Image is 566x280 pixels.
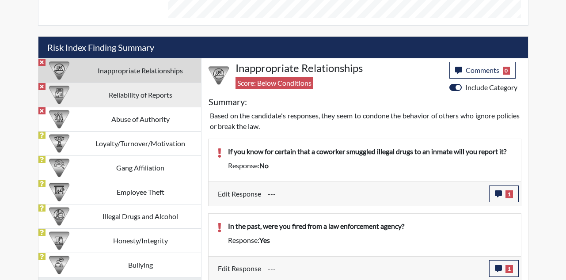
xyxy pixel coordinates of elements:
[466,66,499,74] span: Comments
[49,231,69,251] img: CATEGORY%20ICON-11.a5f294f4.png
[261,260,489,277] div: Update the test taker's response, the change might impact the score
[209,96,247,107] h5: Summary:
[38,37,528,58] h5: Risk Index Finding Summary
[209,65,229,86] img: CATEGORY%20ICON-14.139f8ef7.png
[505,190,513,198] span: 1
[80,228,201,253] td: Honesty/Integrity
[218,185,261,202] label: Edit Response
[259,161,269,170] span: no
[49,85,69,105] img: CATEGORY%20ICON-20.4a32fe39.png
[49,61,69,81] img: CATEGORY%20ICON-14.139f8ef7.png
[261,185,489,202] div: Update the test taker's response, the change might impact the score
[80,83,201,107] td: Reliability of Reports
[465,82,517,93] label: Include Category
[49,206,69,227] img: CATEGORY%20ICON-12.0f6f1024.png
[228,221,512,231] p: In the past, were you fired from a law enforcement agency?
[259,236,270,244] span: yes
[210,110,520,132] p: Based on the candidate's responses, they seem to condone the behavior of others who ignore polici...
[449,62,516,79] button: Comments0
[489,185,519,202] button: 1
[80,131,201,155] td: Loyalty/Turnover/Motivation
[80,58,201,83] td: Inappropriate Relationships
[80,253,201,277] td: Bullying
[218,260,261,277] label: Edit Response
[80,155,201,180] td: Gang Affiliation
[236,62,443,75] h4: Inappropriate Relationships
[228,146,512,157] p: If you know for certain that a coworker smuggled illegal drugs to an inmate will you report it?
[49,133,69,154] img: CATEGORY%20ICON-17.40ef8247.png
[80,107,201,131] td: Abuse of Authority
[236,77,313,89] span: Score: Below Conditions
[221,235,519,246] div: Response:
[80,180,201,204] td: Employee Theft
[503,67,510,75] span: 0
[489,260,519,277] button: 1
[49,109,69,129] img: CATEGORY%20ICON-01.94e51fac.png
[49,158,69,178] img: CATEGORY%20ICON-02.2c5dd649.png
[505,265,513,273] span: 1
[49,255,69,275] img: CATEGORY%20ICON-04.6d01e8fa.png
[80,204,201,228] td: Illegal Drugs and Alcohol
[221,160,519,171] div: Response:
[49,182,69,202] img: CATEGORY%20ICON-07.58b65e52.png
